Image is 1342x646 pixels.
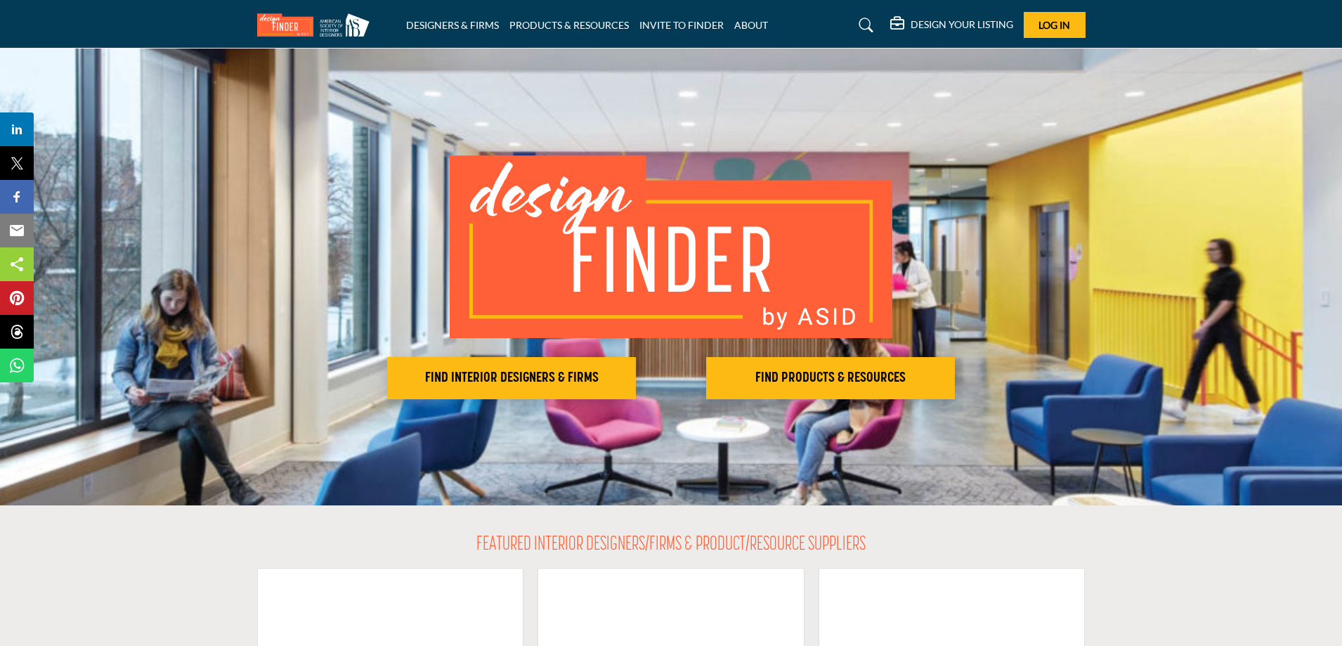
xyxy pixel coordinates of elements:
img: image [450,155,892,338]
h5: DESIGN YOUR LISTING [911,18,1013,31]
a: INVITE TO FINDER [639,19,724,31]
h2: FIND PRODUCTS & RESOURCES [710,370,951,387]
a: ABOUT [734,19,768,31]
img: Site Logo [257,13,377,37]
span: Log In [1038,19,1070,31]
button: FIND PRODUCTS & RESOURCES [706,357,955,399]
a: PRODUCTS & RESOURCES [509,19,629,31]
button: Log In [1024,12,1086,38]
a: DESIGNERS & FIRMS [406,19,499,31]
a: Search [845,14,882,37]
h2: FEATURED INTERIOR DESIGNERS/FIRMS & PRODUCT/RESOURCE SUPPLIERS [476,534,866,557]
button: FIND INTERIOR DESIGNERS & FIRMS [387,357,636,399]
div: DESIGN YOUR LISTING [890,17,1013,34]
h2: FIND INTERIOR DESIGNERS & FIRMS [391,370,632,387]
